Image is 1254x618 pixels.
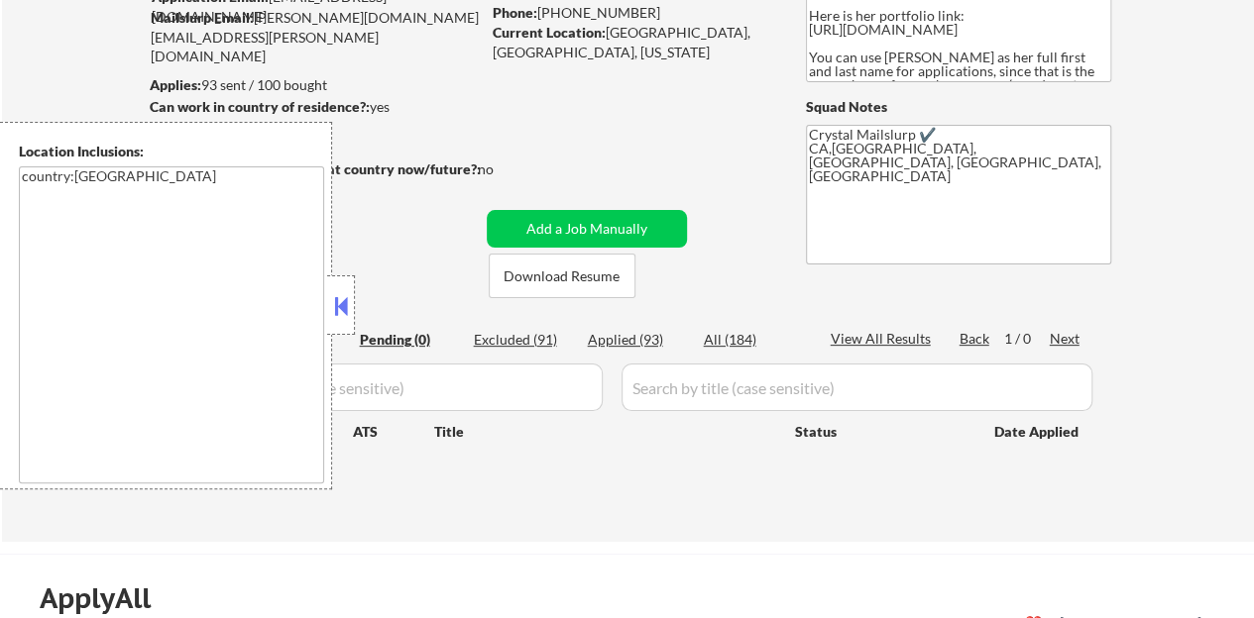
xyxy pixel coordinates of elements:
div: Status [795,413,966,449]
div: Pending (0) [360,330,459,350]
div: Title [434,422,776,442]
input: Search by title (case sensitive) [622,363,1092,411]
div: ApplyAll [40,581,173,615]
div: Back [960,329,991,349]
div: [PHONE_NUMBER] [493,3,773,23]
div: 1 / 0 [1004,329,1050,349]
div: 93 sent / 100 bought [150,75,480,95]
strong: Applies: [150,76,201,93]
div: Squad Notes [806,97,1111,117]
strong: Minimum salary: [150,120,257,137]
div: Next [1050,329,1082,349]
div: Date Applied [994,422,1082,442]
div: Excluded (91) [474,330,573,350]
div: Location Inclusions: [19,142,324,161]
strong: Phone: [493,4,537,21]
div: ATS [353,422,434,442]
div: View All Results [831,329,937,349]
div: Applied (93) [588,330,687,350]
strong: Mailslurp Email: [151,9,254,26]
strong: Current Location: [493,24,606,41]
button: Add a Job Manually [487,210,687,248]
div: All (184) [704,330,803,350]
div: yes [150,97,474,117]
strong: Can work in country of residence?: [150,98,370,115]
div: no [478,159,534,179]
div: [GEOGRAPHIC_DATA], [GEOGRAPHIC_DATA], [US_STATE] [493,23,773,61]
input: Search by company (case sensitive) [157,363,603,411]
button: Download Resume [489,254,635,298]
div: [PERSON_NAME][DOMAIN_NAME][EMAIL_ADDRESS][PERSON_NAME][DOMAIN_NAME] [151,8,480,66]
